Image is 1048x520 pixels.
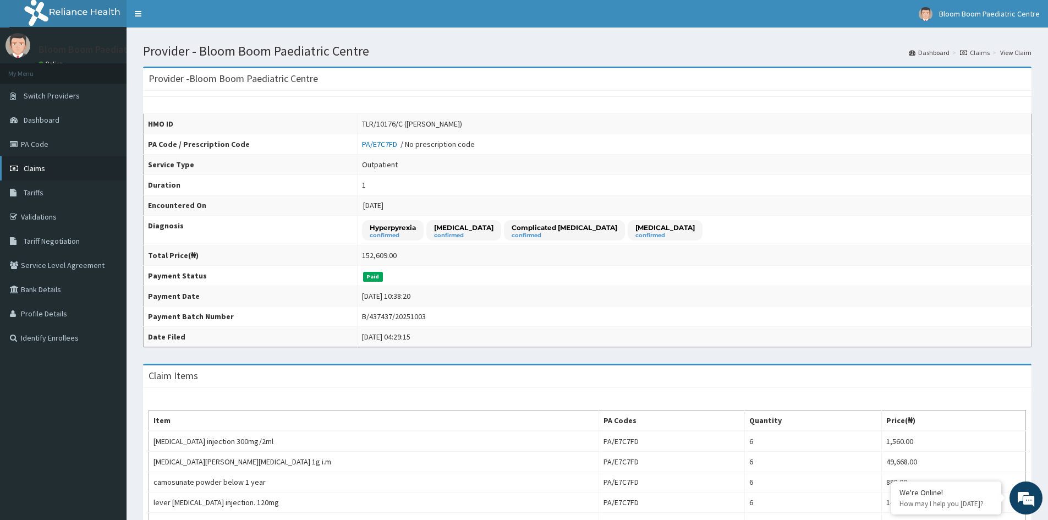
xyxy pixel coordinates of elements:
[882,410,1026,431] th: Price(₦)
[512,233,617,238] small: confirmed
[24,188,43,198] span: Tariffs
[144,114,358,134] th: HMO ID
[362,311,426,322] div: B/437437/20251003
[370,233,416,238] small: confirmed
[363,200,383,210] span: [DATE]
[882,472,1026,492] td: 888.00
[180,6,207,32] div: Minimize live chat window
[899,499,993,508] p: How may I help you today?
[882,492,1026,513] td: 14,190.00
[144,245,358,266] th: Total Price(₦)
[149,410,599,431] th: Item
[434,223,493,232] p: [MEDICAL_DATA]
[745,452,882,472] td: 6
[149,371,198,381] h3: Claim Items
[362,291,410,302] div: [DATE] 10:38:20
[149,74,318,84] h3: Provider - Bloom Boom Paediatric Centre
[745,410,882,431] th: Quantity
[362,139,475,150] div: / No prescription code
[599,472,745,492] td: PA/E7C7FD
[149,492,599,513] td: lever [MEDICAL_DATA] injection. 120mg
[20,55,45,83] img: d_794563401_company_1708531726252_794563401
[899,488,993,497] div: We're Online!
[149,472,599,492] td: camosunate powder below 1 year
[909,48,950,57] a: Dashboard
[599,492,745,513] td: PA/E7C7FD
[362,179,366,190] div: 1
[144,175,358,195] th: Duration
[362,139,400,149] a: PA/E7C7FD
[149,431,599,452] td: [MEDICAL_DATA] injection 300mg/2ml
[144,155,358,175] th: Service Type
[635,223,695,232] p: [MEDICAL_DATA]
[362,118,462,129] div: TLR/10176/C ([PERSON_NAME])
[1000,48,1031,57] a: View Claim
[144,216,358,245] th: Diagnosis
[57,62,185,76] div: Chat with us now
[39,45,170,54] p: Bloom Boom Paediatric Centre
[144,195,358,216] th: Encountered On
[144,266,358,286] th: Payment Status
[144,286,358,306] th: Payment Date
[512,223,617,232] p: Complicated [MEDICAL_DATA]
[370,223,416,232] p: Hyperpyrexia
[362,331,410,342] div: [DATE] 04:29:15
[599,431,745,452] td: PA/E7C7FD
[24,115,59,125] span: Dashboard
[599,452,745,472] td: PA/E7C7FD
[39,60,65,68] a: Online
[24,236,80,246] span: Tariff Negotiation
[24,163,45,173] span: Claims
[599,410,745,431] th: PA Codes
[6,300,210,339] textarea: Type your message and hit 'Enter'
[144,327,358,347] th: Date Filed
[745,431,882,452] td: 6
[960,48,990,57] a: Claims
[149,452,599,472] td: [MEDICAL_DATA][PERSON_NAME][MEDICAL_DATA] 1g i.m
[24,91,80,101] span: Switch Providers
[882,452,1026,472] td: 49,668.00
[434,233,493,238] small: confirmed
[143,44,1031,58] h1: Provider - Bloom Boom Paediatric Centre
[745,492,882,513] td: 6
[6,33,30,58] img: User Image
[882,431,1026,452] td: 1,560.00
[919,7,932,21] img: User Image
[363,272,383,282] span: Paid
[144,134,358,155] th: PA Code / Prescription Code
[635,233,695,238] small: confirmed
[144,306,358,327] th: Payment Batch Number
[64,139,152,250] span: We're online!
[939,9,1040,19] span: Bloom Boom Paediatric Centre
[745,472,882,492] td: 6
[362,159,398,170] div: Outpatient
[362,250,397,261] div: 152,609.00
